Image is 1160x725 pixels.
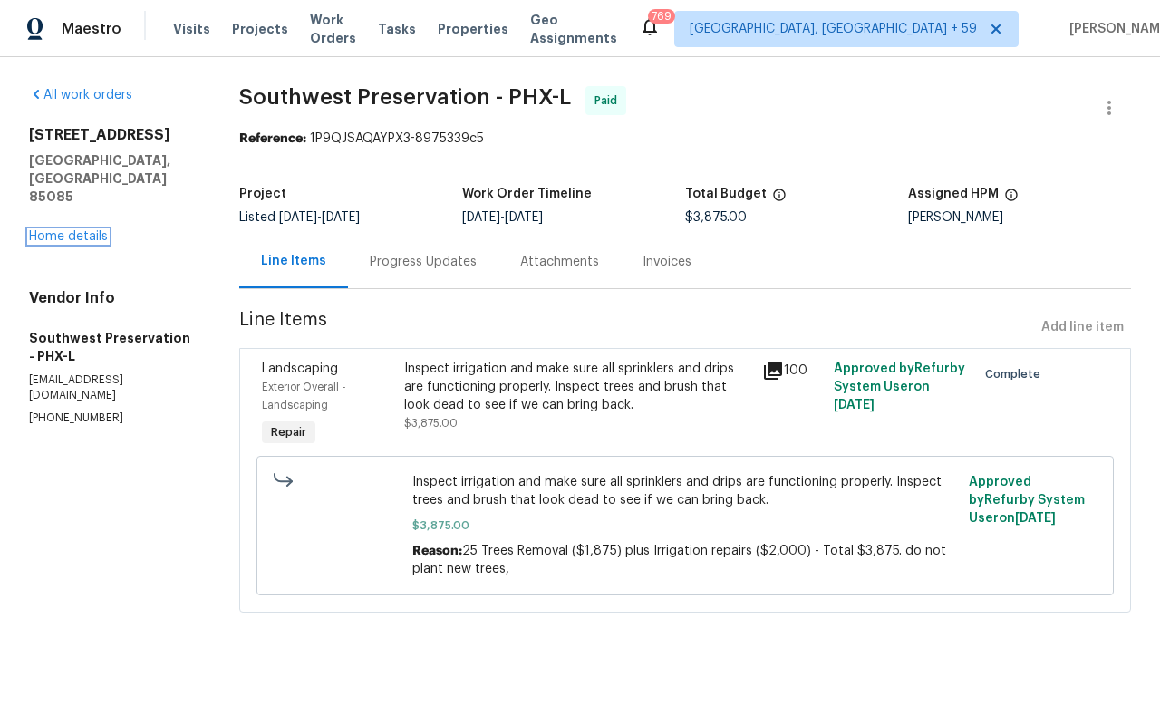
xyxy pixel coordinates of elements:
[62,20,121,38] span: Maestro
[29,151,196,206] h5: [GEOGRAPHIC_DATA], [GEOGRAPHIC_DATA] 85085
[29,230,108,243] a: Home details
[834,362,965,411] span: Approved by Refurby System User on
[239,188,286,200] h5: Project
[29,372,196,403] p: [EMAIL_ADDRESS][DOMAIN_NAME]
[404,360,750,414] div: Inspect irrigation and make sure all sprinklers and drips are functioning properly. Inspect trees...
[239,130,1131,148] div: 1P9QJSAQAYPX3-8975339c5
[412,545,946,575] span: 25 Trees Removal ($1,875) plus Irrigation repairs ($2,000) - Total $3,875. do not plant new trees,
[1015,512,1056,525] span: [DATE]
[232,20,288,38] span: Projects
[652,7,672,25] div: 769
[322,211,360,224] span: [DATE]
[908,188,999,200] h5: Assigned HPM
[239,311,1034,344] span: Line Items
[173,20,210,38] span: Visits
[239,132,306,145] b: Reference:
[239,86,571,108] span: Southwest Preservation - PHX-L
[261,252,326,270] div: Line Items
[462,211,543,224] span: -
[772,188,787,211] span: The total cost of line items that have been proposed by Opendoor. This sum includes line items th...
[908,211,1131,224] div: [PERSON_NAME]
[262,362,338,375] span: Landscaping
[462,188,592,200] h5: Work Order Timeline
[378,23,416,35] span: Tasks
[262,382,346,411] span: Exterior Overall - Landscaping
[29,329,196,365] h5: Southwest Preservation - PHX-L
[279,211,360,224] span: -
[264,423,314,441] span: Repair
[370,253,477,271] div: Progress Updates
[239,211,360,224] span: Listed
[279,211,317,224] span: [DATE]
[594,92,624,110] span: Paid
[643,253,691,271] div: Invoices
[690,20,977,38] span: [GEOGRAPHIC_DATA], [GEOGRAPHIC_DATA] + 59
[310,11,356,47] span: Work Orders
[685,188,767,200] h5: Total Budget
[520,253,599,271] div: Attachments
[834,399,875,411] span: [DATE]
[29,411,196,426] p: [PHONE_NUMBER]
[412,473,958,509] span: Inspect irrigation and make sure all sprinklers and drips are functioning properly. Inspect trees...
[985,365,1048,383] span: Complete
[462,211,500,224] span: [DATE]
[29,126,196,144] h2: [STREET_ADDRESS]
[969,476,1085,525] span: Approved by Refurby System User on
[29,89,132,101] a: All work orders
[505,211,543,224] span: [DATE]
[438,20,508,38] span: Properties
[762,360,823,382] div: 100
[29,289,196,307] h4: Vendor Info
[412,517,958,535] span: $3,875.00
[1004,188,1019,211] span: The hpm assigned to this work order.
[685,211,747,224] span: $3,875.00
[412,545,462,557] span: Reason:
[530,11,617,47] span: Geo Assignments
[404,418,458,429] span: $3,875.00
